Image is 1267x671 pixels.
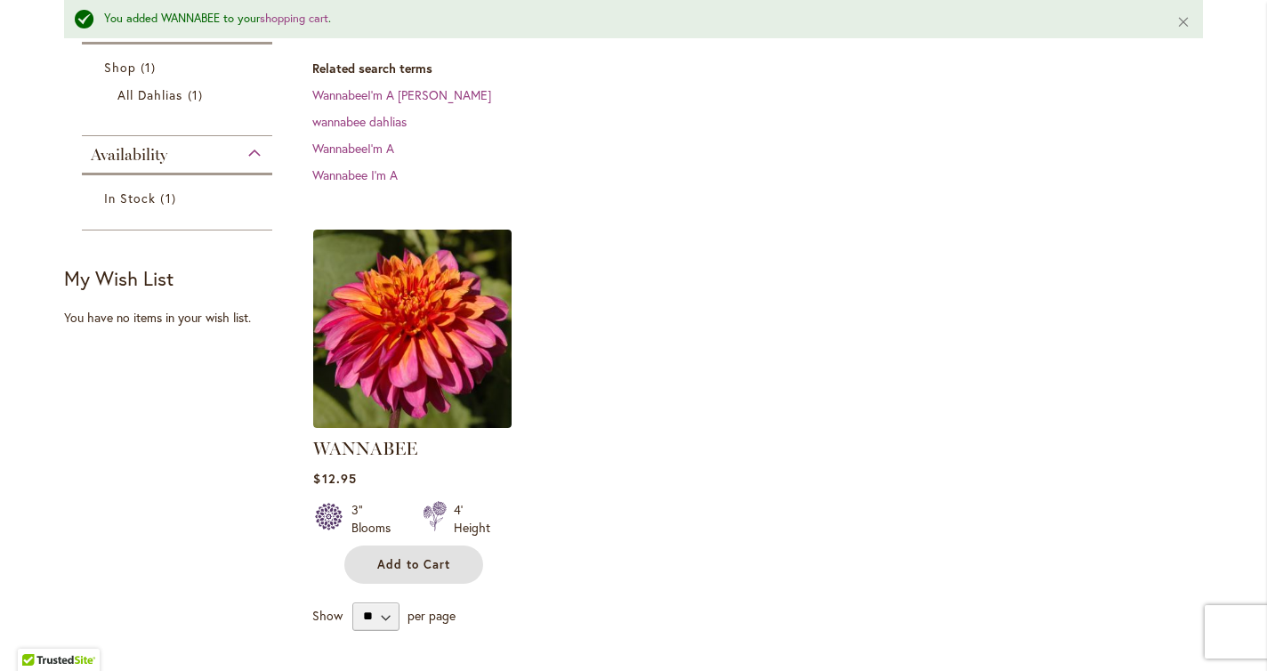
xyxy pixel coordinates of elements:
div: 3" Blooms [351,501,401,537]
div: You have no items in your wish list. [64,309,302,327]
dt: Related search terms [312,60,1203,77]
span: Availability [91,145,167,165]
span: 1 [160,189,180,207]
a: shopping cart [260,11,328,26]
strong: My Wish List [64,265,174,291]
a: Wannabee I'm A [312,166,398,183]
span: $12.95 [313,470,356,487]
div: 4' Height [454,501,490,537]
span: In Stock [104,190,156,206]
span: 1 [141,58,160,77]
a: WannabeeI'm A [312,140,394,157]
a: WANNABEE [313,438,417,459]
span: Add to Cart [377,557,450,572]
div: You added WANNABEE to your . [104,11,1150,28]
a: In Stock 1 [104,189,254,207]
span: Shop [104,59,136,76]
span: All Dahlias [117,86,183,103]
span: Show [312,606,343,623]
a: Shop [104,58,254,77]
button: Add to Cart [344,546,483,584]
iframe: Launch Accessibility Center [13,608,63,658]
span: 1 [188,85,207,104]
a: WANNABEE [313,415,512,432]
a: wannabee dahlias [312,113,407,130]
a: All Dahlias [117,85,241,104]
img: WANNABEE [313,230,512,428]
span: per page [408,606,456,623]
a: WannabeeI'm A [PERSON_NAME] [312,86,491,103]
